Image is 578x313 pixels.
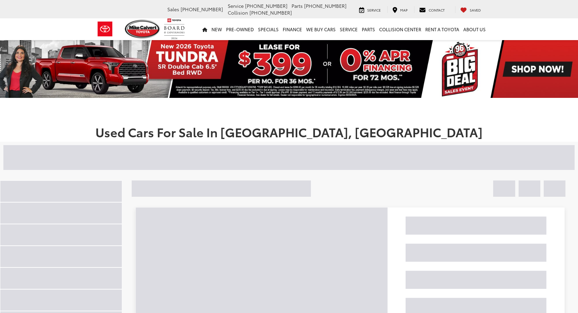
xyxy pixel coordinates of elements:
img: Mike Calvert Toyota [125,20,161,38]
span: Contact [429,7,445,13]
img: Toyota [92,18,118,40]
a: My Saved Vehicles [455,6,486,13]
a: Map [387,6,413,13]
span: Collision [228,9,248,16]
span: Sales [167,6,179,13]
span: Service [367,7,381,13]
a: Finance [281,18,304,40]
span: [PHONE_NUMBER] [245,2,287,9]
a: Parts [360,18,377,40]
a: About Us [461,18,488,40]
span: Saved [470,7,481,13]
span: Parts [292,2,303,9]
a: Service [338,18,360,40]
span: [PHONE_NUMBER] [249,9,292,16]
span: Service [228,2,244,9]
a: Pre-Owned [224,18,256,40]
a: Contact [414,6,450,13]
a: Specials [256,18,281,40]
a: New [209,18,224,40]
span: [PHONE_NUMBER] [304,2,347,9]
span: [PHONE_NUMBER] [181,6,223,13]
a: WE BUY CARS [304,18,338,40]
a: Rent a Toyota [423,18,461,40]
span: Map [400,7,408,13]
a: Home [200,18,209,40]
a: Collision Center [377,18,423,40]
a: Service [354,6,386,13]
